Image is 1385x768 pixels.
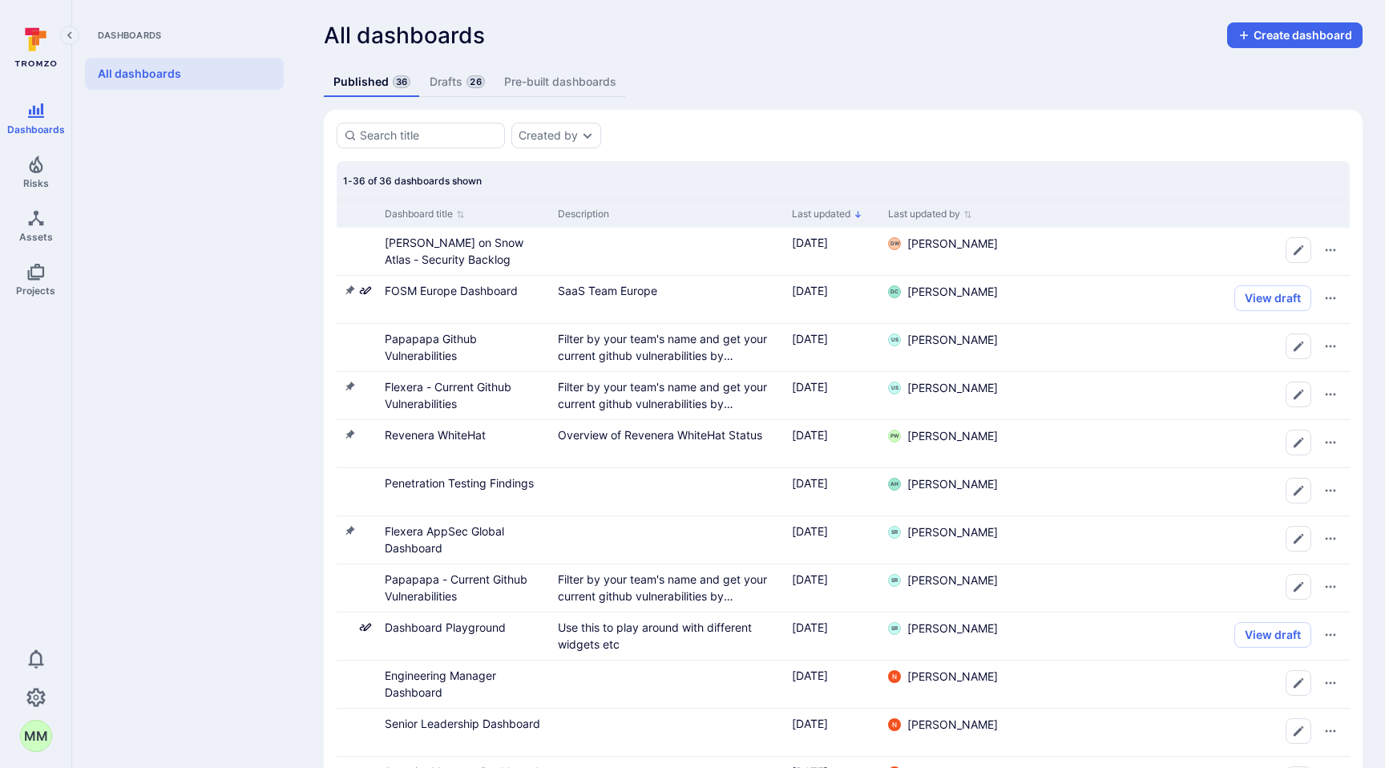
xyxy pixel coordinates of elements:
[378,372,551,419] div: Cell for Dashboard title
[888,476,998,492] a: AH[PERSON_NAME]
[343,524,356,537] button: Unpin from sidebar
[385,620,506,634] a: Dashboard Playground
[337,516,378,564] div: Cell for icons
[888,430,901,443] div: Peter Wake
[1018,324,1350,371] div: Cell for
[1286,382,1311,407] button: Edit dashboard
[888,718,901,731] img: ACg8ocIprwjrgDQnDsNSk9Ghn5p5-B8DpAKWoJ5Gi9syOE4K59tr4Q=s96-c
[1318,478,1343,503] button: Row actions menu
[551,372,785,419] div: Cell for Description
[85,29,284,42] span: Dashboards
[385,669,496,699] a: Engineering Manager Dashboard
[907,572,998,588] span: [PERSON_NAME]
[1286,670,1311,696] button: Edit dashboard
[792,620,828,634] span: [DATE]
[1318,285,1343,311] button: Row actions menu
[343,669,356,685] span: Pin to sidebar
[792,236,828,249] span: [DATE]
[785,516,882,564] div: Cell for Last updated
[1286,526,1311,552] button: Edit dashboard
[907,524,998,540] span: [PERSON_NAME]
[882,276,1018,323] div: Cell for Last updated by
[378,564,551,612] div: Cell for Dashboard title
[343,284,356,301] span: Unpin from sidebar
[16,285,55,297] span: Projects
[1018,612,1350,660] div: Cell for
[337,612,378,660] div: Cell for icons
[888,428,998,444] a: PW[PERSON_NAME]
[64,29,75,42] i: Collapse navigation menu
[1318,574,1343,600] button: Row actions menu
[888,478,901,491] div: Andy Hsu
[1018,372,1350,419] div: Cell for
[343,572,356,589] span: Pin to sidebar
[385,476,534,490] a: Penetration Testing Findings
[882,372,1018,419] div: Cell for Last updated by
[907,236,998,252] span: [PERSON_NAME]
[343,284,356,297] button: Unpin from sidebar
[558,619,779,653] div: Use this to play around with different widgets etc
[888,622,901,635] div: Saurabh Raje
[1018,516,1350,564] div: Cell for
[393,75,410,88] span: 36
[551,468,785,515] div: Cell for Description
[551,276,785,323] div: Cell for Description
[907,669,998,685] span: [PERSON_NAME]
[343,717,356,734] span: Pin to sidebar
[551,564,785,612] div: Cell for Description
[337,420,378,467] div: Cell for icons
[888,717,998,733] a: [PERSON_NAME]
[385,380,511,410] a: Flexera - Current Github Vulnerabilities
[888,620,998,637] a: SR[PERSON_NAME]
[343,428,356,441] button: Unpin from sidebar
[792,428,828,442] span: [DATE]
[551,612,785,660] div: Cell for Description
[1018,420,1350,467] div: Cell for
[888,333,901,346] div: Upendra Singh
[785,468,882,515] div: Cell for Last updated
[907,476,998,492] span: [PERSON_NAME]
[792,669,828,682] span: [DATE]
[551,661,785,708] div: Cell for Description
[385,524,504,555] a: Flexera AppSec Global Dashboard
[888,524,998,540] a: SR[PERSON_NAME]
[888,332,998,348] a: US[PERSON_NAME]
[1018,709,1350,756] div: Cell for
[337,372,378,419] div: Cell for icons
[785,372,882,419] div: Cell for Last updated
[551,420,785,467] div: Cell for Description
[882,661,1018,708] div: Cell for Last updated by
[466,75,484,88] span: 26
[907,717,998,733] span: [PERSON_NAME]
[882,564,1018,612] div: Cell for Last updated by
[337,661,378,708] div: Cell for icons
[888,572,998,588] a: SR[PERSON_NAME]
[888,670,901,683] div: Neeren Patki
[1018,661,1350,708] div: Cell for
[785,709,882,756] div: Cell for Last updated
[7,123,65,135] span: Dashboards
[385,208,465,220] button: Sort by Dashboard title
[888,284,998,300] a: DC[PERSON_NAME]
[1286,430,1311,455] button: Edit dashboard
[420,67,494,97] a: Drafts
[785,228,882,275] div: Cell for Last updated
[907,428,998,444] span: [PERSON_NAME]
[785,661,882,708] div: Cell for Last updated
[792,332,828,346] span: [DATE]
[882,709,1018,756] div: Cell for Last updated by
[1286,237,1311,263] button: Edit dashboard
[343,380,356,393] button: Unpin from sidebar
[337,228,378,275] div: Cell for icons
[1227,22,1363,48] button: Create dashboard menu
[23,177,49,189] span: Risks
[1018,468,1350,515] div: Cell for
[1286,718,1311,744] button: Edit dashboard
[792,284,828,297] span: [DATE]
[1318,333,1343,359] button: Row actions menu
[385,572,527,603] a: Papapapa - Current Github Vulnerabilities
[385,284,518,297] a: FOSM Europe Dashboard
[551,516,785,564] div: Cell for Description
[882,612,1018,660] div: Cell for Last updated by
[1318,430,1343,455] button: Row actions menu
